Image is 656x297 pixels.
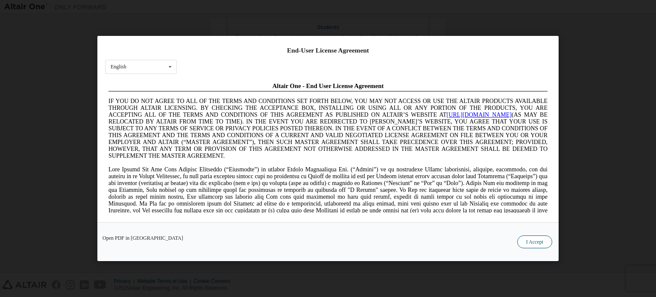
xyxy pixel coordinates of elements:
[342,32,407,39] a: [URL][DOMAIN_NAME]
[111,64,126,69] div: English
[3,19,442,80] span: IF YOU DO NOT AGREE TO ALL OF THE TERMS AND CONDITIONS SET FORTH BELOW, YOU MAY NOT ACCESS OR USE...
[3,87,442,148] span: Lore Ipsumd Sit Ame Cons Adipisc Elitseddo (“Eiusmodte”) in utlabor Etdolo Magnaaliqua Eni. (“Adm...
[167,3,279,10] span: Altair One - End User License Agreement
[105,46,551,55] div: End-User License Agreement
[517,235,552,248] button: I Accept
[102,235,183,241] a: Open PDF in [GEOGRAPHIC_DATA]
